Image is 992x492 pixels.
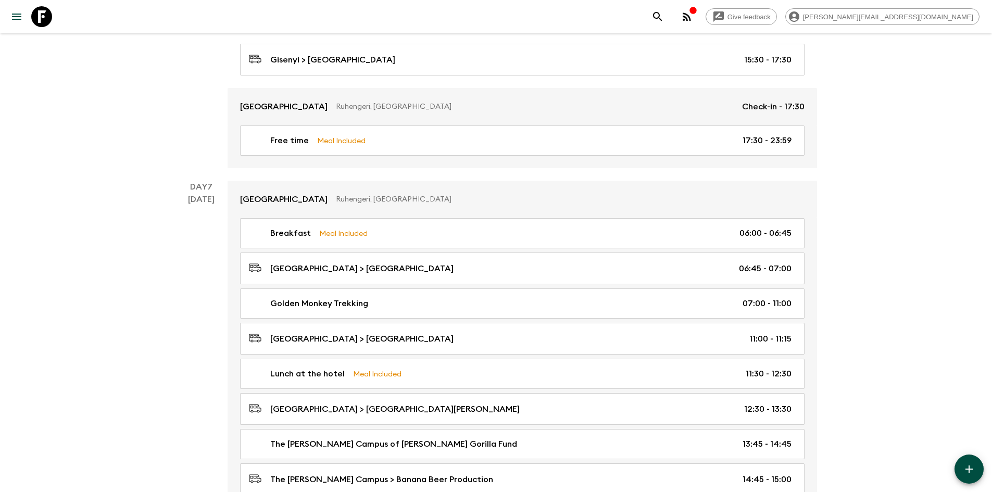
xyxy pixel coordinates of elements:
[175,181,228,193] p: Day 7
[336,194,796,205] p: Ruhengeri, [GEOGRAPHIC_DATA]
[742,100,805,113] p: Check-in - 17:30
[743,438,792,450] p: 13:45 - 14:45
[240,100,328,113] p: [GEOGRAPHIC_DATA]
[240,288,805,319] a: Golden Monkey Trekking07:00 - 11:00
[228,88,817,125] a: [GEOGRAPHIC_DATA]Ruhengeri, [GEOGRAPHIC_DATA]Check-in - 17:30
[785,8,980,25] div: [PERSON_NAME][EMAIL_ADDRESS][DOMAIN_NAME]
[240,125,805,156] a: Free timeMeal Included17:30 - 23:59
[270,227,311,239] p: Breakfast
[706,8,777,25] a: Give feedback
[317,135,366,146] p: Meal Included
[743,297,792,310] p: 07:00 - 11:00
[240,393,805,425] a: [GEOGRAPHIC_DATA] > [GEOGRAPHIC_DATA][PERSON_NAME]12:30 - 13:30
[722,13,776,21] span: Give feedback
[228,181,817,218] a: [GEOGRAPHIC_DATA]Ruhengeri, [GEOGRAPHIC_DATA]
[240,359,805,389] a: Lunch at the hotelMeal Included11:30 - 12:30
[6,6,27,27] button: menu
[743,473,792,486] p: 14:45 - 15:00
[739,227,792,239] p: 06:00 - 06:45
[797,13,979,21] span: [PERSON_NAME][EMAIL_ADDRESS][DOMAIN_NAME]
[240,429,805,459] a: The [PERSON_NAME] Campus of [PERSON_NAME] Gorilla Fund13:45 - 14:45
[319,228,368,239] p: Meal Included
[270,438,517,450] p: The [PERSON_NAME] Campus of [PERSON_NAME] Gorilla Fund
[336,102,734,112] p: Ruhengeri, [GEOGRAPHIC_DATA]
[270,368,345,380] p: Lunch at the hotel
[270,403,520,415] p: [GEOGRAPHIC_DATA] > [GEOGRAPHIC_DATA][PERSON_NAME]
[353,368,401,380] p: Meal Included
[270,473,493,486] p: The [PERSON_NAME] Campus > Banana Beer Production
[240,193,328,206] p: [GEOGRAPHIC_DATA]
[270,54,395,66] p: Gisenyi > [GEOGRAPHIC_DATA]
[743,134,792,147] p: 17:30 - 23:59
[240,253,805,284] a: [GEOGRAPHIC_DATA] > [GEOGRAPHIC_DATA]06:45 - 07:00
[744,54,792,66] p: 15:30 - 17:30
[270,333,454,345] p: [GEOGRAPHIC_DATA] > [GEOGRAPHIC_DATA]
[739,262,792,275] p: 06:45 - 07:00
[270,134,309,147] p: Free time
[270,262,454,275] p: [GEOGRAPHIC_DATA] > [GEOGRAPHIC_DATA]
[240,44,805,75] a: Gisenyi > [GEOGRAPHIC_DATA]15:30 - 17:30
[744,403,792,415] p: 12:30 - 13:30
[749,333,792,345] p: 11:00 - 11:15
[240,218,805,248] a: BreakfastMeal Included06:00 - 06:45
[240,323,805,355] a: [GEOGRAPHIC_DATA] > [GEOGRAPHIC_DATA]11:00 - 11:15
[746,368,792,380] p: 11:30 - 12:30
[270,297,368,310] p: Golden Monkey Trekking
[647,6,668,27] button: search adventures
